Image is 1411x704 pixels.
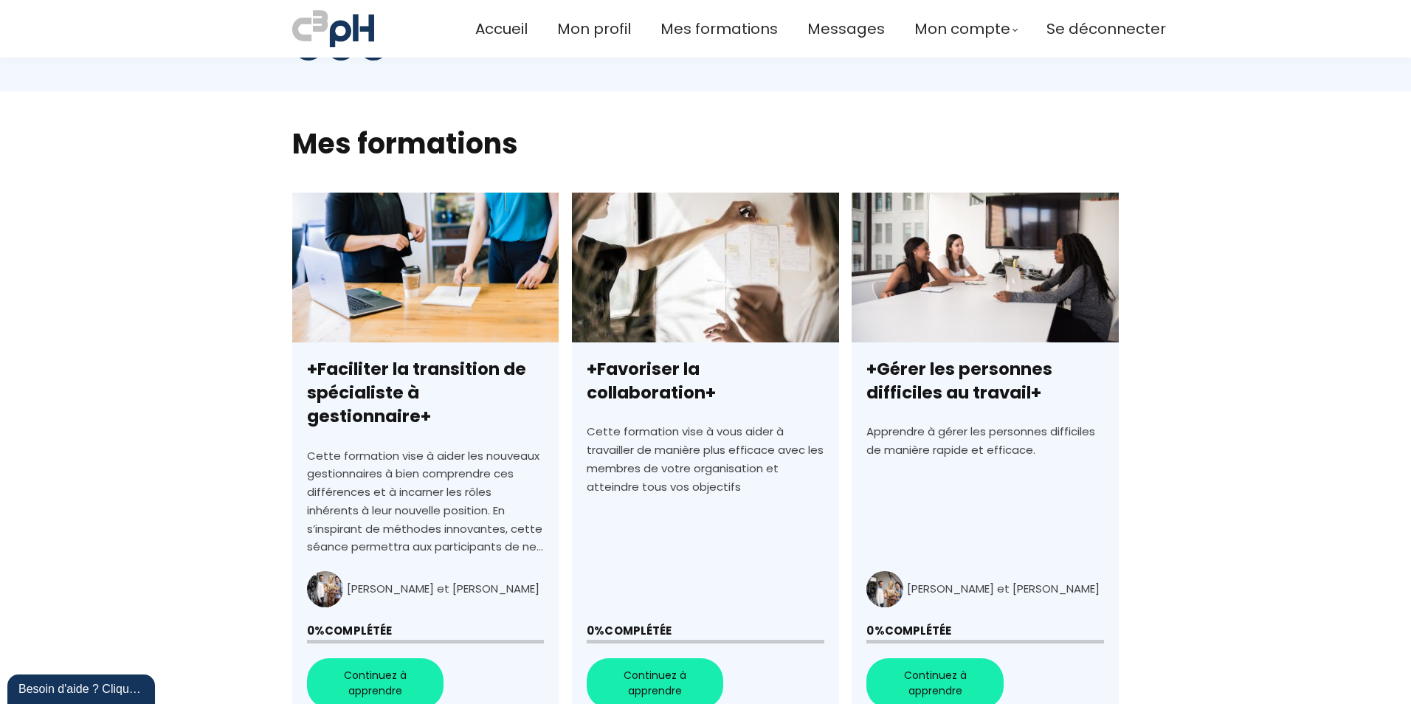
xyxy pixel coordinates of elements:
[807,17,885,41] a: Messages
[1046,17,1166,41] a: Se déconnecter
[914,17,1010,41] span: Mon compte
[292,125,1119,162] h2: Mes formations
[660,17,778,41] a: Mes formations
[475,17,528,41] a: Accueil
[7,672,158,704] iframe: chat widget
[292,7,374,50] img: a70bc7685e0efc0bd0b04b3506828469.jpeg
[557,17,631,41] a: Mon profil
